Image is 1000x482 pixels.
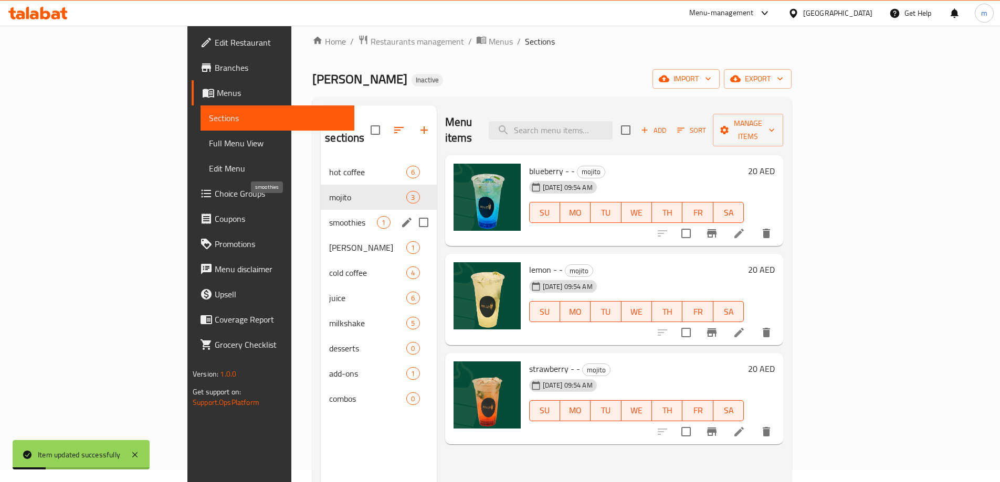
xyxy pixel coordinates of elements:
[321,210,436,235] div: smoothies1edit
[529,262,563,277] span: lemon - -
[209,162,346,175] span: Edit Menu
[637,122,670,138] span: Add item
[713,301,744,322] button: SA
[192,181,354,206] a: Choice Groups
[748,361,775,376] h6: 20 AED
[406,266,419,279] div: items
[312,67,407,91] span: [PERSON_NAME]
[192,55,354,80] a: Branches
[329,166,406,178] span: hot coffee
[595,403,617,418] span: TU
[687,403,709,418] span: FR
[539,282,597,292] span: [DATE] 09:54 AM
[215,36,346,49] span: Edit Restaurant
[595,304,617,319] span: TU
[675,222,697,244] span: Select to update
[329,392,406,405] span: combos
[193,395,259,409] a: Support.OpsPlatform
[981,7,987,19] span: m
[407,167,419,177] span: 6
[192,256,354,282] a: Menu disclaimer
[718,304,740,319] span: SA
[215,212,346,225] span: Coupons
[718,205,740,220] span: SA
[622,202,652,223] button: WE
[733,227,745,240] a: Edit menu item
[321,155,436,415] nav: Menu sections
[626,403,648,418] span: WE
[754,320,779,345] button: delete
[748,164,775,178] h6: 20 AED
[220,367,236,381] span: 1.0.0
[406,166,419,178] div: items
[407,293,419,303] span: 6
[209,112,346,124] span: Sections
[675,322,697,344] span: Select to update
[564,304,586,319] span: MO
[406,392,419,405] div: items
[406,317,419,329] div: items
[201,156,354,181] a: Edit Menu
[412,117,437,143] button: Add section
[445,114,477,146] h2: Menu items
[407,344,419,354] span: 0
[329,342,406,355] span: desserts
[215,263,346,275] span: Menu disclaimer
[652,202,682,223] button: TH
[652,69,720,89] button: import
[468,35,472,48] li: /
[407,192,419,202] span: 3
[525,35,555,48] span: Sections
[454,262,521,329] img: lemon - -
[321,336,436,361] div: desserts0
[754,419,779,444] button: delete
[639,124,668,136] span: Add
[713,114,783,146] button: Manage items
[329,191,406,203] span: mojito
[615,119,637,141] span: Select section
[591,202,621,223] button: TU
[622,301,652,322] button: WE
[582,363,610,376] div: mojito
[321,260,436,285] div: cold coffee4
[622,400,652,421] button: WE
[192,231,354,256] a: Promotions
[377,218,390,228] span: 1
[406,342,419,355] div: items
[201,131,354,156] a: Full Menu View
[454,164,521,231] img: blueberry - -
[192,206,354,231] a: Coupons
[675,122,709,138] button: Sort
[321,235,436,260] div: [PERSON_NAME]1
[489,121,613,140] input: search
[699,221,724,246] button: Branch-specific-item
[364,119,386,141] span: Select all sections
[677,124,706,136] span: Sort
[217,87,346,99] span: Menus
[670,122,713,138] span: Sort items
[699,320,724,345] button: Branch-specific-item
[564,205,586,220] span: MO
[637,122,670,138] button: Add
[215,238,346,250] span: Promotions
[577,166,605,178] span: mojito
[321,185,436,210] div: mojito3
[713,400,744,421] button: SA
[215,61,346,74] span: Branches
[721,117,775,143] span: Manage items
[529,163,575,179] span: blueberry - -
[406,241,419,254] div: items
[329,367,406,380] span: add-ons
[713,202,744,223] button: SA
[377,216,390,229] div: items
[682,202,713,223] button: FR
[192,332,354,357] a: Grocery Checklist
[733,326,745,339] a: Edit menu item
[565,265,593,277] span: mojito
[215,313,346,326] span: Coverage Report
